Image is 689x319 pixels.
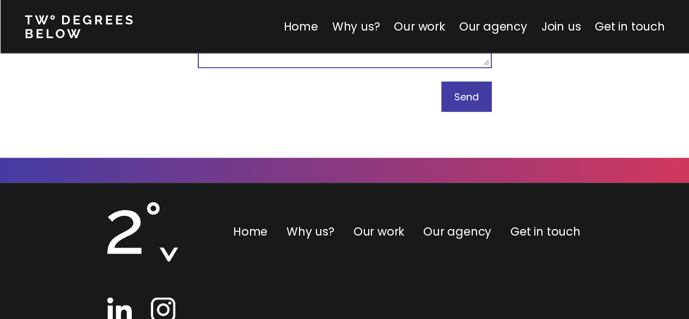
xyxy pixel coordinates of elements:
[394,19,444,34] a: Our work
[283,19,318,34] a: Home
[454,90,479,104] span: Send
[353,224,404,239] a: Our work
[595,19,664,34] a: Get in touch
[423,224,491,239] a: Our agency
[459,19,527,34] a: Our agency
[441,81,492,112] button: Send
[233,224,267,239] a: Home
[541,19,581,34] a: Join us
[286,224,334,239] a: Why us?
[332,19,380,34] a: Why us?
[510,224,580,239] a: Get in touch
